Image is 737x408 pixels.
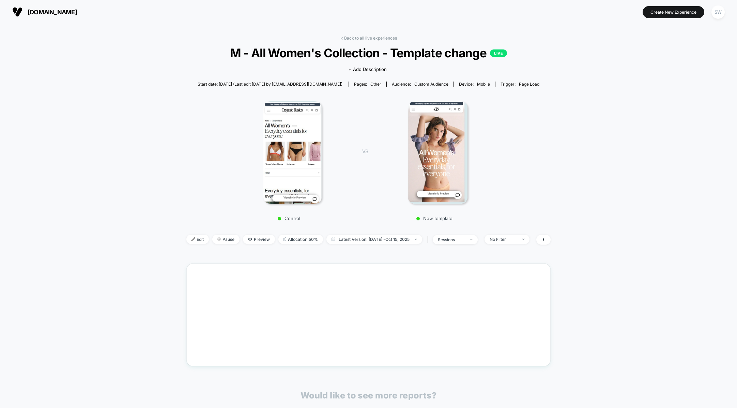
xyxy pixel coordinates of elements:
img: end [470,239,473,240]
div: Pages: [354,82,381,87]
img: end [217,237,221,241]
span: Allocation: 50% [278,235,323,244]
span: Edit [186,235,209,244]
div: Audience: [392,82,448,87]
span: Start date: [DATE] (Last edit [DATE] by [EMAIL_ADDRESS][DOMAIN_NAME]) [198,82,342,87]
span: other [370,82,381,87]
img: end [522,238,524,240]
span: Page Load [519,82,539,87]
span: Custom Audience [414,82,448,87]
span: + Add Description [349,66,387,73]
span: VS [362,148,368,154]
img: edit [191,237,195,241]
span: mobile [477,82,490,87]
span: Device: [454,82,495,87]
button: [DOMAIN_NAME] [10,6,79,17]
div: No Filter [490,237,517,242]
img: calendar [332,237,335,241]
a: < Back to all live experiences [340,35,397,41]
img: New template main [408,101,468,204]
img: Visually logo [12,7,22,17]
span: Latest Version: [DATE] - Oct 15, 2025 [326,235,422,244]
img: Control main [263,101,322,204]
div: sessions [438,237,465,242]
div: SW [711,5,725,19]
p: Control [229,216,349,221]
span: Preview [243,235,275,244]
div: Trigger: [501,82,539,87]
span: [DOMAIN_NAME] [28,9,77,16]
span: M - All Women's Collection - Template change [204,46,532,60]
button: Create New Experience [643,6,704,18]
p: LIVE [490,49,507,57]
img: end [415,238,417,240]
p: Would like to see more reports? [301,390,437,400]
button: SW [709,5,727,19]
img: rebalance [283,237,286,241]
span: Pause [212,235,240,244]
p: New template [375,216,494,221]
span: | [426,235,433,245]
